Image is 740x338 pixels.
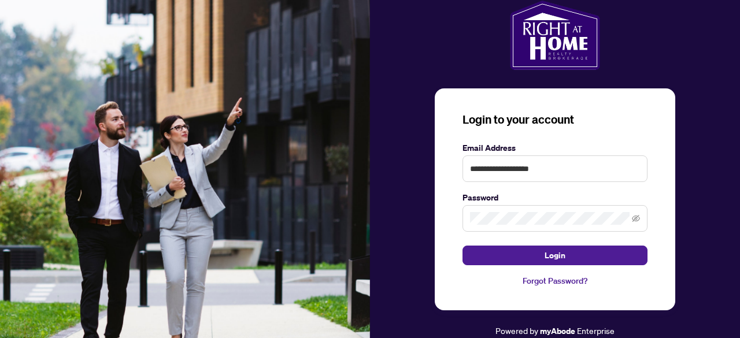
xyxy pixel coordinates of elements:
[462,112,647,128] h3: Login to your account
[510,1,600,70] img: ma-logo
[462,191,647,204] label: Password
[540,325,575,337] a: myAbode
[462,142,647,154] label: Email Address
[495,325,538,336] span: Powered by
[632,214,640,222] span: eye-invisible
[577,325,615,336] span: Enterprise
[545,246,565,265] span: Login
[462,274,647,287] a: Forgot Password?
[462,246,647,265] button: Login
